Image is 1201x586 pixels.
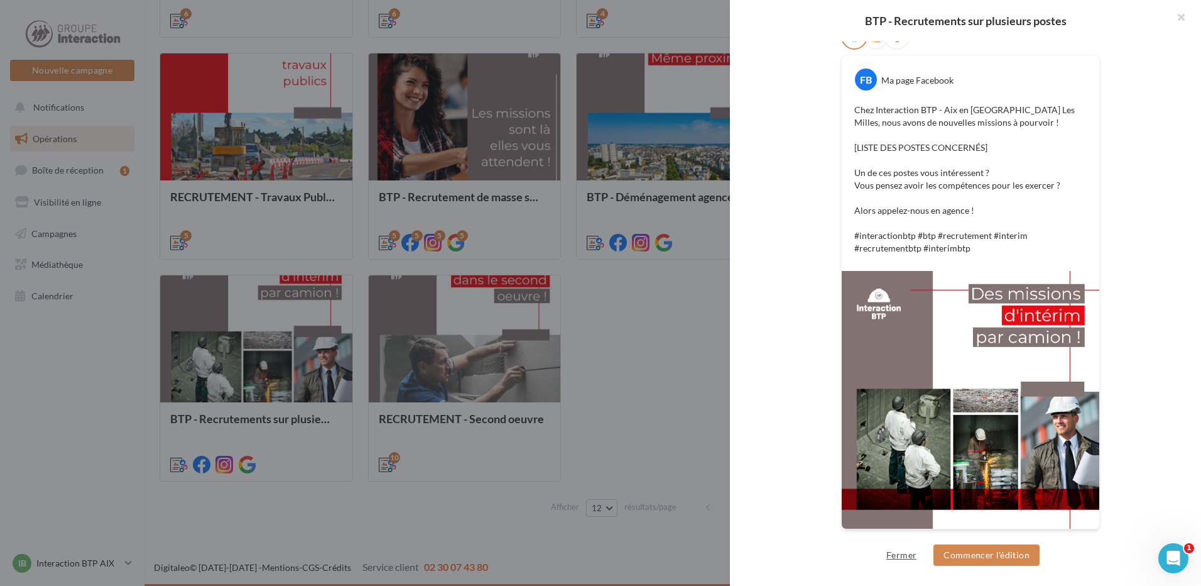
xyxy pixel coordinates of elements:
iframe: Intercom live chat [1158,543,1188,573]
span: 1 [1184,543,1194,553]
button: Commencer l'édition [933,545,1040,566]
div: Ma page Facebook [881,74,954,87]
div: La prévisualisation est non-contractuelle [841,529,1100,546]
p: Chez Interaction BTP - Aix en [GEOGRAPHIC_DATA] Les Milles, nous avons de nouvelles missions à po... [854,104,1087,255]
div: BTP - Recrutements sur plusieurs postes [750,15,1181,26]
div: FB [855,69,877,91]
button: Fermer [881,548,921,563]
